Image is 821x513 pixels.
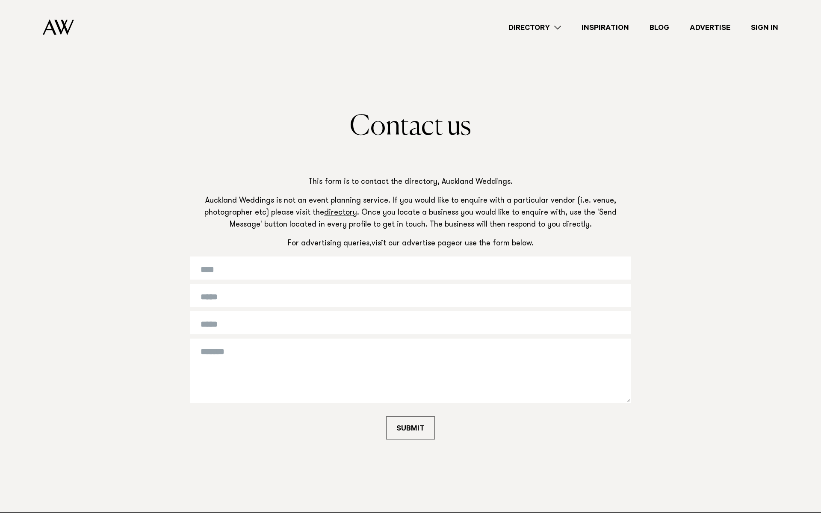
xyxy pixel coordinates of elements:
a: visit our advertise page [372,240,455,248]
h1: Contact us [190,112,631,142]
a: Directory [498,22,571,33]
p: For advertising queries, or use the form below. [190,238,631,250]
p: Auckland Weddings is not an event planning service. If you would like to enquire with a particula... [190,195,631,231]
a: directory [324,209,357,217]
a: Advertise [679,22,741,33]
p: This form is to contact the directory, Auckland Weddings. [190,177,631,189]
a: Blog [639,22,679,33]
img: Auckland Weddings Logo [43,19,74,35]
a: Sign In [741,22,789,33]
a: Inspiration [571,22,639,33]
button: SUBMIT [386,416,435,439]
